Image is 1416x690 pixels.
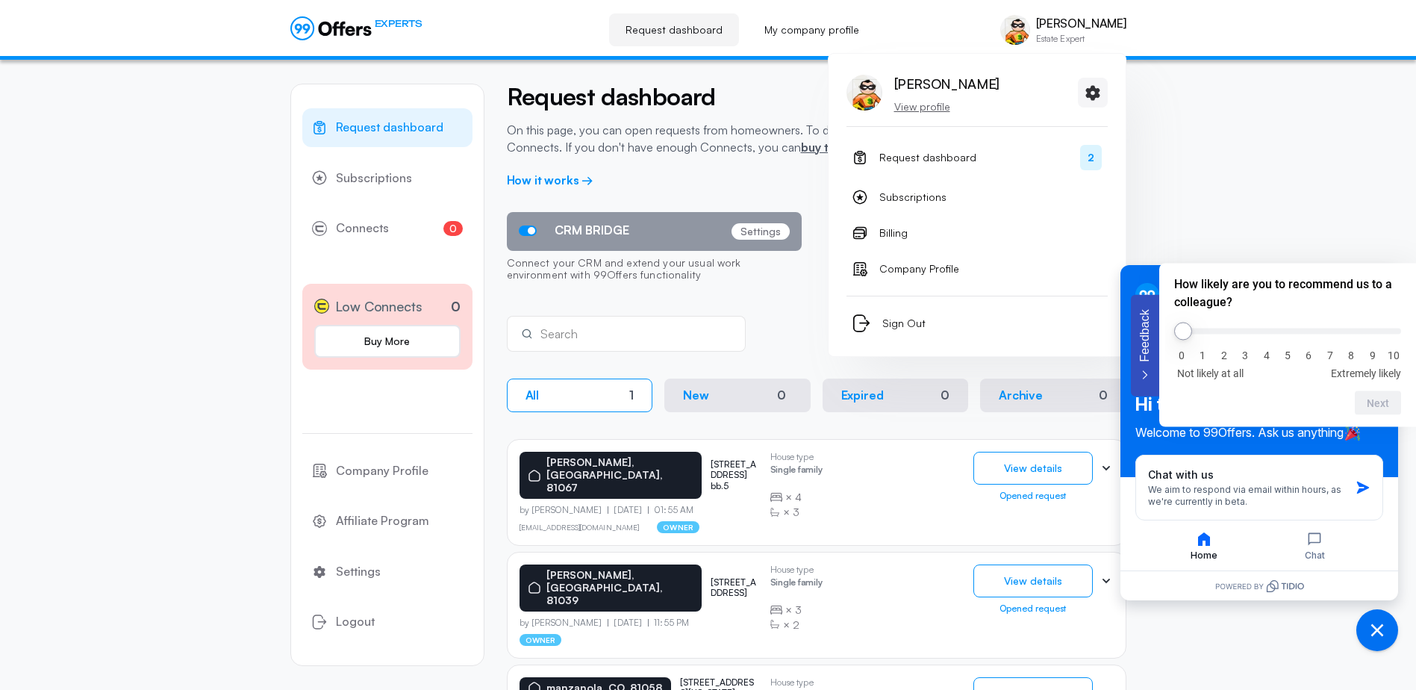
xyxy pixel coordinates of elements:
[1131,294,1159,396] button: Feedback - Hide survey
[770,618,823,632] div: ×
[1177,367,1244,379] span: Not likely at all
[443,221,463,236] span: 0
[1386,349,1401,361] li: 10
[1000,15,1030,45] img: Norberto Villanueva
[609,13,739,46] a: Request dashboard
[801,140,854,155] a: buy them
[302,209,472,248] a: Connects0
[846,308,1108,338] button: Sign Out
[336,461,428,481] span: Company Profile
[546,569,693,606] p: [PERSON_NAME], [GEOGRAPHIC_DATA], 81039
[879,224,908,242] span: Billing
[771,387,792,404] div: 0
[629,388,634,402] div: 1
[507,379,653,412] button: All1
[1036,34,1126,43] p: Estate Expert
[336,612,375,632] span: Logout
[1174,276,1401,311] h2: How likely are you to recommend us to a colleague? Select an option from 0 to 10, with 0 being No...
[1036,16,1126,31] p: [PERSON_NAME]
[1331,367,1401,379] span: Extremely likely
[823,379,969,412] button: Expired0
[841,388,884,402] p: Expired
[1280,349,1295,361] li: 5
[1195,349,1210,361] li: 1
[1174,349,1189,361] li: 0
[748,13,876,46] a: My company profile
[894,99,999,114] p: View profile
[608,505,648,515] p: [DATE]
[879,188,946,206] span: Subscriptions
[664,379,811,412] button: New0
[336,169,412,188] span: Subscriptions
[1099,388,1108,402] div: 0
[1301,349,1316,361] li: 6
[520,523,640,532] a: [EMAIL_ADDRESS][DOMAIN_NAME]
[507,172,594,187] a: How it works →
[1259,349,1274,361] li: 4
[648,618,689,628] p: 11:55 PM
[846,182,1108,212] a: Subscriptions
[711,577,758,599] p: [STREET_ADDRESS]
[882,314,926,332] span: Sign Out
[648,505,693,515] p: 01:55 AM
[770,490,823,505] div: ×
[793,618,799,632] span: 2
[525,388,540,402] p: All
[1080,145,1102,170] span: 2
[375,16,422,31] span: EXPERTS
[302,108,472,147] a: Request dashboard
[683,388,709,402] p: New
[336,562,381,582] span: Settings
[1355,391,1401,415] button: Next question
[657,521,699,533] p: owner
[941,388,949,402] div: 0
[770,677,823,688] p: House type
[770,452,823,462] p: House type
[711,459,758,491] p: [STREET_ADDRESS] bb.5
[302,502,472,541] a: Affiliate Program
[336,219,389,238] span: Connects
[846,139,1108,176] a: Request dashboard2
[546,456,693,494] p: [PERSON_NAME], [GEOGRAPHIC_DATA], 81067
[302,159,472,198] a: Subscriptions
[1323,349,1338,361] li: 7
[999,388,1043,402] p: Archive
[520,505,608,515] p: by [PERSON_NAME]
[520,634,562,646] p: owner
[770,603,823,618] div: ×
[770,565,823,575] p: House type
[973,565,1093,597] button: View details
[770,577,823,591] p: Single family
[846,254,1108,284] a: Company Profile
[879,260,959,278] span: Company Profile
[302,452,472,491] a: Company Profile
[973,452,1093,485] button: View details
[302,553,472,591] a: Settings
[846,72,999,114] a: Norberto Villanueva[PERSON_NAME]View profile
[1159,264,1416,427] div: How likely are you to recommend us to a colleague? Select an option from 0 to 10, with 0 being No...
[795,490,802,505] span: 4
[846,75,882,111] img: Norberto Villanueva
[507,84,917,110] h2: Request dashboard
[1174,317,1401,379] div: How likely are you to recommend us to a colleague? Select an option from 0 to 10, with 0 being No...
[846,218,1108,248] a: Billing
[451,296,461,317] p: 0
[290,16,422,40] a: EXPERTS
[1365,349,1380,361] li: 9
[302,603,472,641] button: Logout
[793,505,799,520] span: 3
[314,325,461,358] a: Buy More
[336,512,429,531] span: Affiliate Program
[795,603,802,618] span: 3
[973,603,1093,614] div: Opened request
[770,464,823,479] p: Single family
[973,491,1093,501] div: Opened request
[608,618,648,628] p: [DATE]
[894,72,999,96] p: [PERSON_NAME]
[1217,349,1232,361] li: 2
[1238,349,1253,361] li: 3
[555,223,629,237] span: CRM BRIDGE
[732,223,790,240] p: Settings
[980,379,1126,412] button: Archive0
[335,296,422,317] span: Low Connects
